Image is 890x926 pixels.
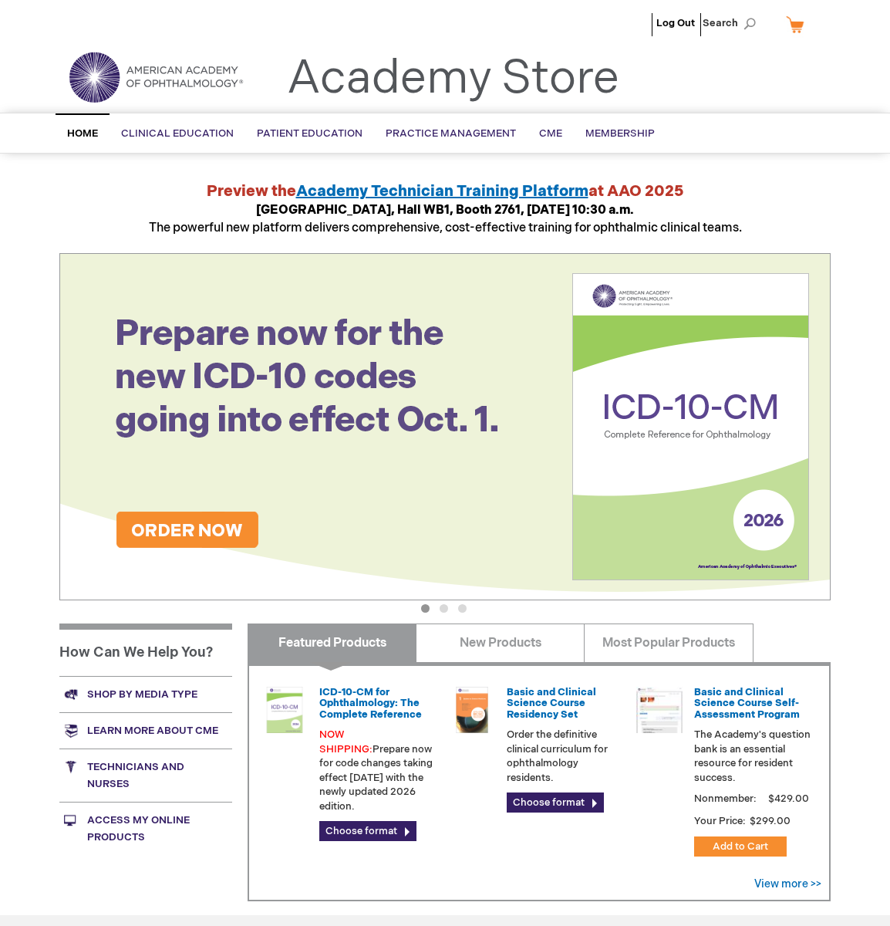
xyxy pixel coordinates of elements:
button: 1 of 3 [421,604,430,613]
a: Learn more about CME [59,712,232,749]
a: Log Out [656,17,695,29]
p: The Academy's question bank is an essential resource for resident success. [694,728,811,785]
h1: How Can We Help You? [59,624,232,676]
button: Add to Cart [694,836,787,857]
span: The powerful new platform delivers comprehensive, cost-effective training for ophthalmic clinical... [149,203,742,235]
span: Add to Cart [713,840,768,853]
a: Choose format [507,793,604,813]
strong: Nonmember: [694,789,757,809]
span: CME [539,127,562,140]
button: 2 of 3 [440,604,448,613]
a: Basic and Clinical Science Course Self-Assessment Program [694,686,800,721]
a: Featured Products [248,624,416,662]
img: bcscself_20.jpg [636,687,683,733]
p: Order the definitive clinical curriculum for ophthalmology residents. [507,728,624,785]
span: Search [703,8,761,39]
a: View more >> [754,877,821,891]
strong: Your Price: [694,815,746,827]
img: 0120008u_42.png [261,687,308,733]
span: Home [67,127,98,140]
span: $429.00 [766,793,811,805]
font: NOW SHIPPING: [319,728,373,755]
a: Academy Store [287,51,619,106]
button: 3 of 3 [458,604,467,613]
a: Most Popular Products [584,624,753,662]
a: ICD-10-CM for Ophthalmology: The Complete Reference [319,686,422,721]
span: Patient Education [257,127,362,140]
strong: Preview the at AAO 2025 [207,182,684,201]
a: Academy Technician Training Platform [296,182,588,201]
a: New Products [416,624,585,662]
a: Choose format [319,821,416,841]
strong: [GEOGRAPHIC_DATA], Hall WB1, Booth 2761, [DATE] 10:30 a.m. [256,203,634,218]
a: Technicians and nurses [59,749,232,802]
span: Practice Management [386,127,516,140]
a: Shop by media type [59,676,232,712]
span: $299.00 [748,815,793,827]
a: Access My Online Products [59,802,232,855]
span: Clinical Education [121,127,234,140]
img: 02850963u_47.png [449,687,495,733]
a: Basic and Clinical Science Course Residency Set [507,686,596,721]
p: Prepare now for code changes taking effect [DATE] with the newly updated 2026 edition. [319,728,437,813]
span: Membership [585,127,655,140]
